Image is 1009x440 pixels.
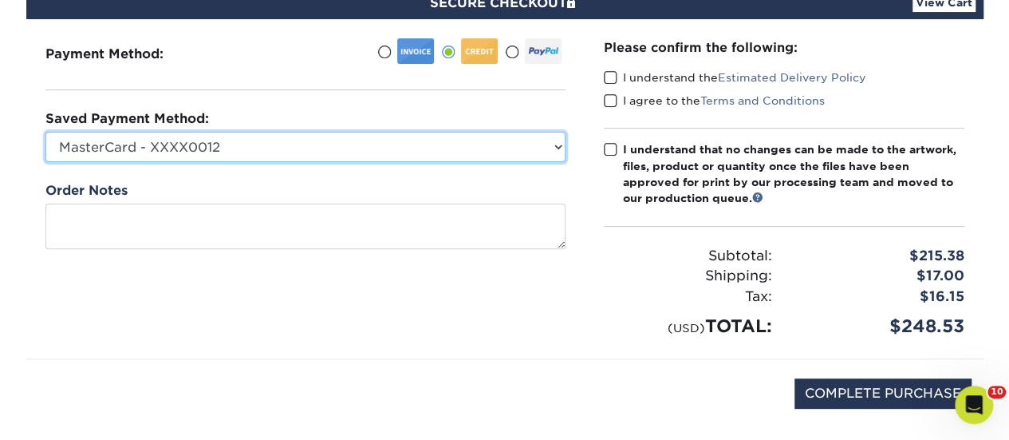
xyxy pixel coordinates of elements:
h3: Payment Method: [45,46,203,61]
label: Order Notes [45,181,128,200]
div: $16.15 [784,287,976,307]
a: Terms and Conditions [700,94,825,107]
div: I understand that no changes can be made to the artwork, files, product or quantity once the file... [623,141,964,207]
img: DigiCert Secured Site Seal [38,379,118,426]
div: Tax: [592,287,784,307]
div: $17.00 [784,266,976,287]
label: I understand the [604,69,866,85]
label: Saved Payment Method: [45,109,209,129]
div: Shipping: [592,266,784,287]
div: $248.53 [784,313,976,339]
a: Estimated Delivery Policy [718,71,866,84]
small: (USD) [668,321,705,335]
label: I agree to the [604,93,825,109]
div: TOTAL: [592,313,784,339]
input: COMPLETE PURCHASE [794,379,972,409]
span: 10 [987,386,1006,398]
div: $215.38 [784,246,976,267]
iframe: Intercom live chat [955,386,993,424]
div: Please confirm the following: [604,38,964,57]
iframe: Google Customer Reviews [4,391,136,434]
div: Subtotal: [592,246,784,267]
